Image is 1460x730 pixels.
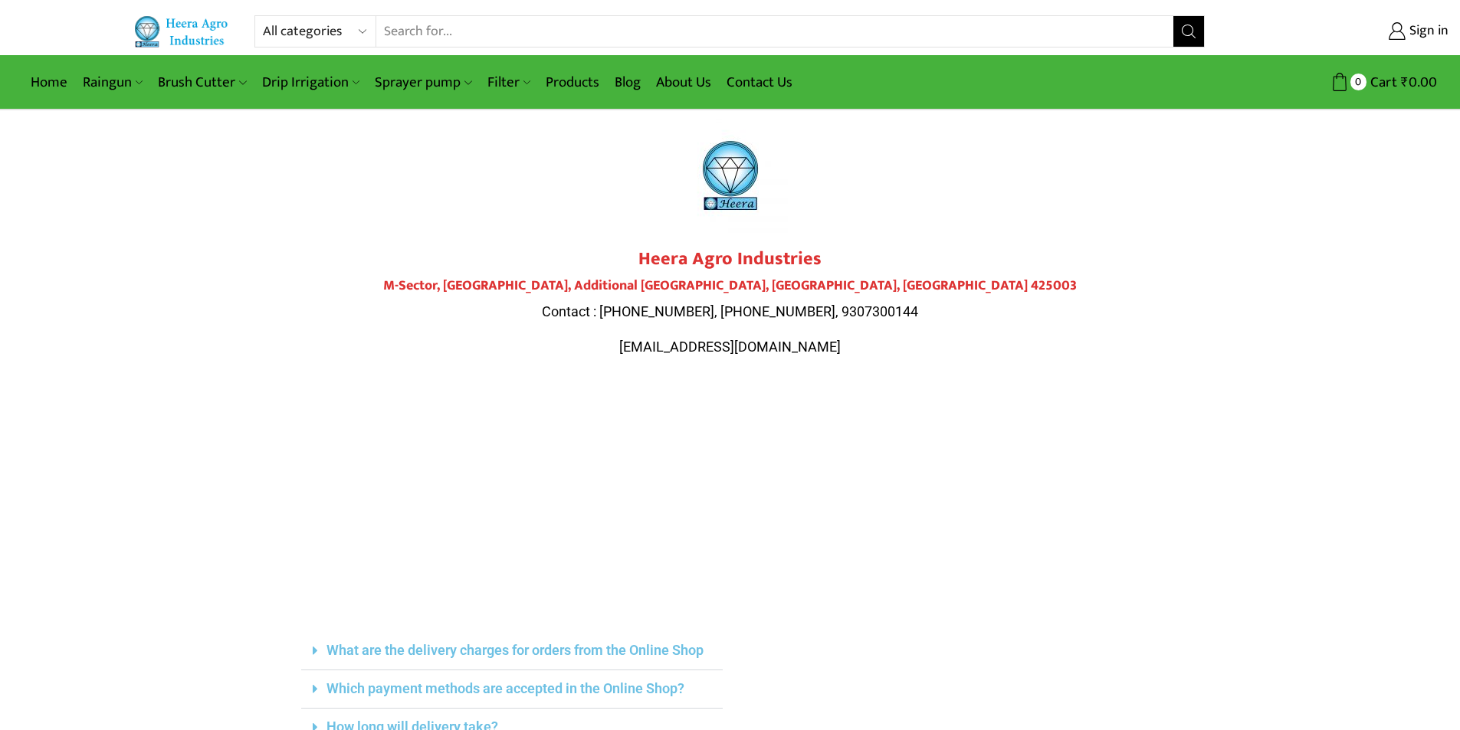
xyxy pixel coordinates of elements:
[301,278,1160,295] h4: M-Sector, [GEOGRAPHIC_DATA], Additional [GEOGRAPHIC_DATA], [GEOGRAPHIC_DATA], [GEOGRAPHIC_DATA] 4...
[648,64,719,100] a: About Us
[326,680,684,696] a: Which payment methods are accepted in the Online Shop?
[1401,70,1437,94] bdi: 0.00
[254,64,367,100] a: Drip Irrigation
[1366,72,1397,93] span: Cart
[638,244,822,274] strong: Heera Agro Industries
[23,64,75,100] a: Home
[301,670,723,709] div: Which payment methods are accepted in the Online Shop?
[1220,68,1437,97] a: 0 Cart ₹0.00
[1228,18,1449,45] a: Sign in
[673,118,788,233] img: heera-logo-1000
[326,642,704,658] a: What are the delivery charges for orders from the Online Shop
[719,64,800,100] a: Contact Us
[1350,74,1366,90] span: 0
[1401,70,1409,94] span: ₹
[480,64,538,100] a: Filter
[367,64,479,100] a: Sprayer pump
[538,64,607,100] a: Products
[1406,21,1449,41] span: Sign in
[542,303,918,319] span: Contact : [PHONE_NUMBER], [PHONE_NUMBER], 9307300144
[75,64,150,100] a: Raingun
[150,64,254,100] a: Brush Cutter
[376,16,1174,47] input: Search for...
[607,64,648,100] a: Blog
[301,387,1160,617] iframe: Plot No.119, M-Sector, Patil Nagar, MIDC, Jalgaon, Maharashtra 425003
[1173,16,1204,47] button: Search button
[619,339,841,355] span: [EMAIL_ADDRESS][DOMAIN_NAME]
[301,632,723,670] div: What are the delivery charges for orders from the Online Shop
